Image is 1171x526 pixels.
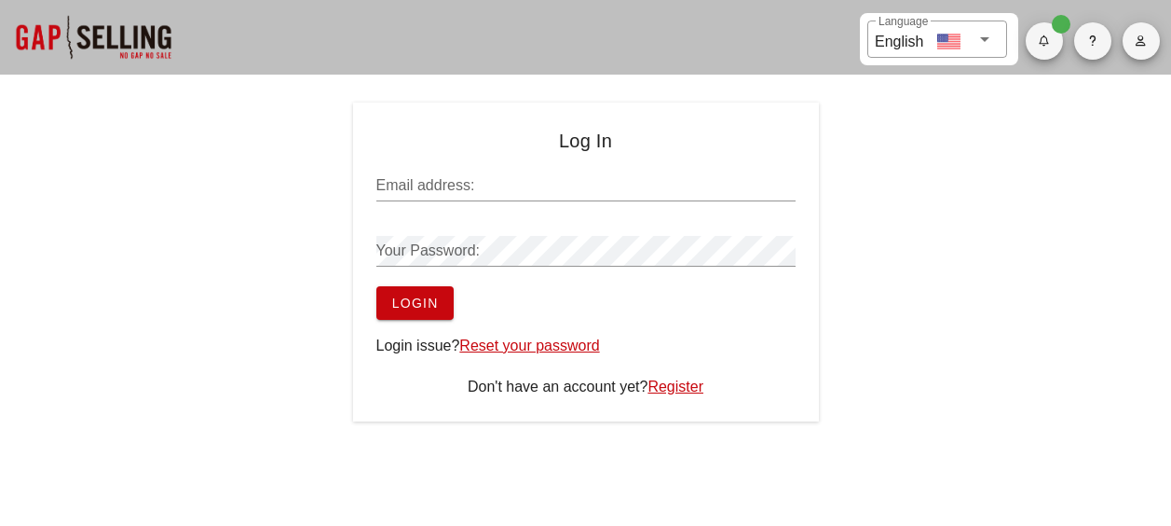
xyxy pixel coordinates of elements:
div: Don't have an account yet? [376,376,796,398]
a: Reset your password [459,338,599,353]
div: LanguageEnglish [867,21,1007,58]
button: Login [376,286,454,320]
h4: Log In [376,126,796,156]
a: Register [647,379,703,394]
div: Login issue? [376,335,796,357]
label: Language [878,15,928,29]
span: Login [391,296,439,311]
span: Badge [1052,15,1070,34]
div: English [875,26,923,53]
